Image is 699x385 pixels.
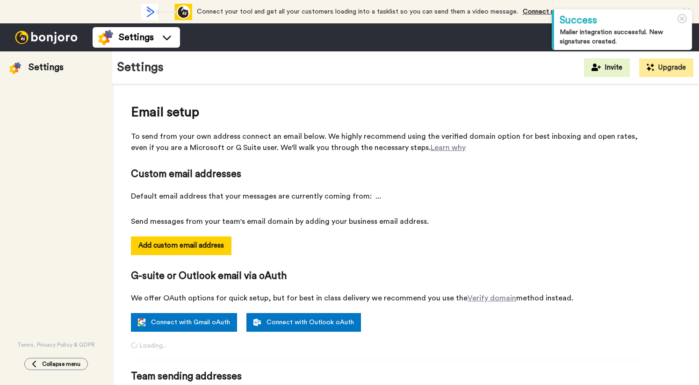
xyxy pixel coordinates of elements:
[131,103,645,121] span: Email setup
[131,292,645,304] span: We offer OAuth options for quick setup, but for best in class delivery we recommend you use the m...
[131,341,645,350] span: Loading...
[29,61,64,74] div: Settings
[131,167,645,181] span: Custom email addresses
[560,28,686,46] div: Mailer integration successful. New signatures created.
[468,294,516,302] a: Verify domain
[131,131,645,153] span: To send from your own address connect an email below. We highly recommend using the verified doma...
[246,313,361,332] a: Connect with Outlook oAuth
[141,4,192,20] div: animation
[131,191,645,202] span: Default email address that your messages are currently coming from:
[560,13,686,28] div: Success
[639,58,693,77] button: Upgrade
[119,31,154,44] span: Settings
[11,31,81,44] img: bj-logo-header-white.svg
[131,313,237,332] a: Connect with Gmail oAuth
[98,30,113,45] img: settings-colored.svg
[131,216,645,227] span: Send messages from your team's email domain by adding your business email address.
[375,191,381,202] span: ...
[131,236,231,255] button: Add custom email address
[131,269,645,283] span: G-suite or Outlook email via oAuth
[197,8,518,15] span: Connect your tool and get all your customers loading into a tasklist so you can send them a video...
[253,319,261,326] img: outlook-white.svg
[24,358,88,370] button: Collapse menu
[431,144,466,151] a: Learn why
[523,8,563,15] a: Connect now
[138,319,145,326] img: google.svg
[117,61,164,74] h1: Settings
[42,360,80,368] span: Collapse menu
[584,58,630,77] button: Invite
[131,370,645,384] span: Team sending addresses
[9,62,21,74] img: settings-colored.svg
